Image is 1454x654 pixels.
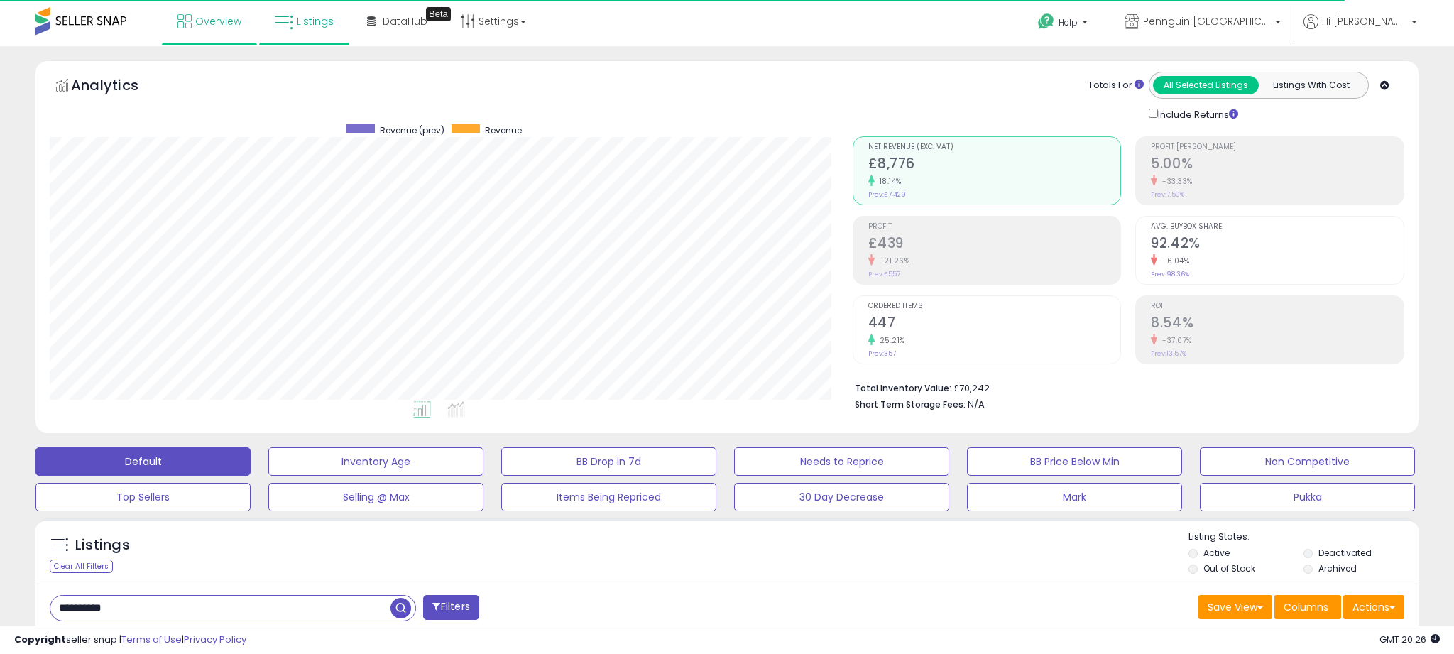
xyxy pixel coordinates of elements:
[1151,270,1189,278] small: Prev: 98.36%
[868,303,1121,310] span: Ordered Items
[968,398,985,411] span: N/A
[501,447,716,476] button: BB Drop in 7d
[1027,2,1102,46] a: Help
[1151,303,1404,310] span: ROI
[35,483,251,511] button: Top Sellers
[868,235,1121,254] h2: £439
[967,447,1182,476] button: BB Price Below Min
[1203,547,1230,559] label: Active
[75,535,130,555] h5: Listings
[14,633,246,647] div: seller snap | |
[1138,106,1255,122] div: Include Returns
[485,124,522,136] span: Revenue
[868,349,896,358] small: Prev: 357
[35,447,251,476] button: Default
[868,315,1121,334] h2: 447
[1151,223,1404,231] span: Avg. Buybox Share
[855,382,951,394] b: Total Inventory Value:
[426,7,451,21] div: Tooltip anchor
[1151,190,1184,199] small: Prev: 7.50%
[868,223,1121,231] span: Profit
[1151,349,1186,358] small: Prev: 13.57%
[1153,76,1259,94] button: All Selected Listings
[1151,143,1404,151] span: Profit [PERSON_NAME]
[71,75,166,99] h5: Analytics
[868,156,1121,175] h2: £8,776
[875,176,902,187] small: 18.14%
[868,270,900,278] small: Prev: £557
[868,143,1121,151] span: Net Revenue (Exc. VAT)
[1322,14,1407,28] span: Hi [PERSON_NAME]
[1343,595,1404,619] button: Actions
[1037,13,1055,31] i: Get Help
[1088,79,1144,92] div: Totals For
[1157,176,1193,187] small: -33.33%
[268,447,483,476] button: Inventory Age
[501,483,716,511] button: Items Being Repriced
[1157,256,1189,266] small: -6.04%
[967,483,1182,511] button: Mark
[734,483,949,511] button: 30 Day Decrease
[1284,600,1328,614] span: Columns
[121,633,182,646] a: Terms of Use
[380,124,444,136] span: Revenue (prev)
[1203,562,1255,574] label: Out of Stock
[1318,562,1357,574] label: Archived
[1143,14,1271,28] span: Pennguin [GEOGRAPHIC_DATA]
[734,447,949,476] button: Needs to Reprice
[1151,235,1404,254] h2: 92.42%
[184,633,246,646] a: Privacy Policy
[1151,315,1404,334] h2: 8.54%
[1303,14,1417,46] a: Hi [PERSON_NAME]
[1188,530,1419,544] p: Listing States:
[868,190,906,199] small: Prev: £7,429
[1274,595,1341,619] button: Columns
[1198,595,1272,619] button: Save View
[297,14,334,28] span: Listings
[1157,335,1192,346] small: -37.07%
[383,14,427,28] span: DataHub
[875,335,905,346] small: 25.21%
[50,560,113,573] div: Clear All Filters
[14,633,66,646] strong: Copyright
[875,256,910,266] small: -21.26%
[1258,76,1364,94] button: Listings With Cost
[1379,633,1440,646] span: 2025-09-17 20:26 GMT
[423,595,479,620] button: Filters
[1200,447,1415,476] button: Non Competitive
[268,483,483,511] button: Selling @ Max
[195,14,241,28] span: Overview
[1318,547,1372,559] label: Deactivated
[855,398,966,410] b: Short Term Storage Fees:
[1059,16,1078,28] span: Help
[1200,483,1415,511] button: Pukka
[855,378,1394,396] li: £70,242
[1151,156,1404,175] h2: 5.00%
